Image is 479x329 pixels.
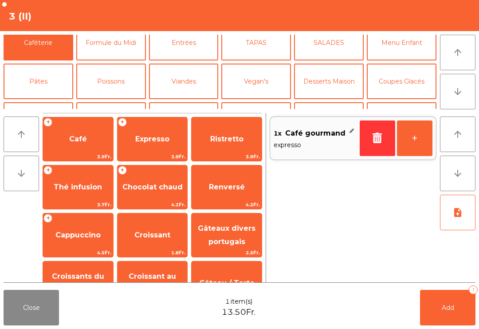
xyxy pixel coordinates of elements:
button: Entrées [149,25,219,60]
span: expresso [274,140,356,150]
span: Gâteau / Tarte [199,279,255,287]
i: arrow_upward [452,129,463,140]
button: TAPAS [221,25,291,60]
span: 3.9Fr. [43,152,113,161]
span: 1x [274,127,282,140]
span: Gâteaux divers portugais [198,224,255,246]
span: Ristretto [210,135,243,143]
span: Add [442,304,454,312]
i: arrow_downward [452,168,463,179]
span: 4.2Fr. [118,201,188,209]
span: 1 [225,297,230,306]
button: Bières [76,102,146,138]
div: 1 [469,285,478,294]
span: 2.5Fr. [192,249,262,257]
i: arrow_upward [16,129,27,140]
span: + [118,166,127,175]
span: Croissant au chocolat pt [129,272,176,294]
button: arrow_upward [440,35,475,70]
span: Croissant [134,231,170,239]
span: + [43,118,52,127]
button: + [397,120,432,156]
i: arrow_downward [452,86,463,97]
button: Pâtes [4,64,73,99]
span: Café gourmand [285,127,346,140]
button: note_add [440,195,475,230]
button: arrow_downward [440,156,475,191]
span: Thé infusion [54,183,102,191]
span: + [43,214,52,223]
button: Coupes Glacés [367,64,436,99]
button: Formule du Midi [76,25,146,60]
button: Cocktails [367,102,436,138]
span: 4.2Fr. [192,201,262,209]
span: Cappuccino [55,231,101,239]
span: item(s) [231,297,252,306]
button: Menu Enfant [367,25,436,60]
span: Chocolat chaud [122,183,183,191]
button: arrow_downward [440,74,475,109]
span: Renversé [209,183,245,191]
span: Croissants du Porto [52,272,104,294]
button: Desserts Maison [294,64,364,99]
button: SALADES [294,25,364,60]
i: arrow_upward [452,47,463,58]
span: 1.8Fr. [118,249,188,257]
span: + [118,118,127,127]
button: Vin Rouge [294,102,364,138]
i: note_add [452,207,463,218]
span: 3.7Fr. [43,201,113,209]
button: Vegan's [221,64,291,99]
button: [PERSON_NAME] [221,102,291,138]
h4: 3 (II) [9,10,31,23]
button: arrow_downward [4,156,39,191]
span: 13.50Fr. [222,306,255,318]
button: Vin Blanc [149,102,219,138]
span: 3.9Fr. [118,152,188,161]
span: 3.9Fr. [192,152,262,161]
span: + [43,166,52,175]
button: Viandes [149,64,219,99]
i: arrow_downward [16,168,27,179]
span: Café [69,135,87,143]
button: arrow_upward [4,116,39,152]
span: Expresso [135,135,169,143]
button: Close [4,290,59,325]
button: Caféterie [4,25,73,60]
button: Poissons [76,64,146,99]
button: arrow_upward [440,116,475,152]
button: Mineral [4,102,73,138]
button: Add1 [420,290,475,325]
span: 4.5Fr. [43,249,113,257]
